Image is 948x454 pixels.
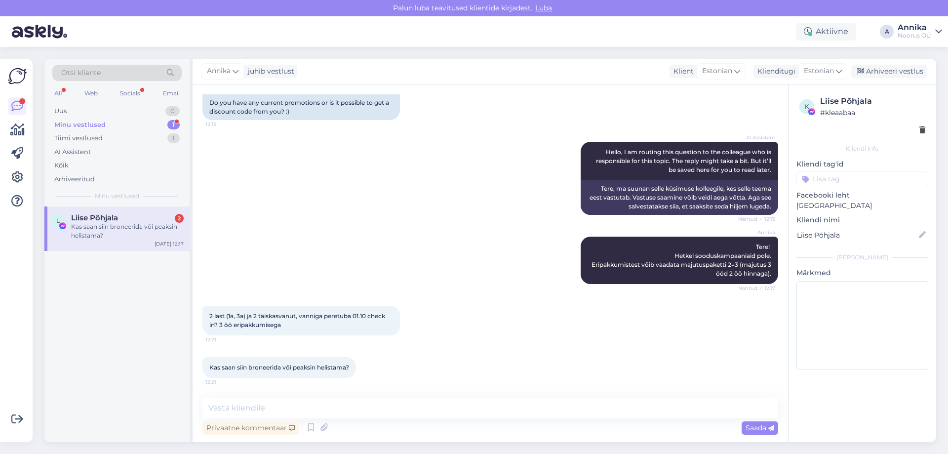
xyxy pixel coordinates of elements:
div: 1 [167,120,180,130]
p: [GEOGRAPHIC_DATA] [796,201,928,211]
div: Tiimi vestlused [54,133,103,143]
div: [PERSON_NAME] [796,253,928,262]
span: 12:21 [205,378,242,386]
span: Annika [207,66,231,77]
div: Annika [898,24,931,32]
div: 0 [165,106,180,116]
div: A [880,25,894,39]
span: Nähtud ✓ 12:17 [738,285,775,292]
div: Aktiivne [796,23,856,41]
div: 2 [175,214,184,223]
div: Klienditugi [753,66,795,77]
div: Liise Põhjala [820,95,925,107]
span: Otsi kliente [61,68,101,78]
span: Minu vestlused [95,192,139,201]
span: L [56,217,60,224]
span: k [805,103,809,110]
p: Facebooki leht [796,190,928,201]
div: Noorus OÜ [898,32,931,40]
div: Privaatne kommentaar [202,421,299,435]
span: 2 last (1a, 3a) ja 2 täiskasvanut, vanniga peretuba 01.10 check in? 3 öö eripakkumisega [209,312,387,329]
p: Kliendi nimi [796,215,928,225]
p: Märkmed [796,268,928,278]
span: Luba [532,3,555,12]
span: Nähtud ✓ 12:13 [738,215,775,223]
div: juhib vestlust [244,66,294,77]
div: Arhiveeritud [54,174,95,184]
span: Annika [738,229,775,236]
span: Hello, I am routing this question to the colleague who is responsible for this topic. The reply m... [596,148,773,173]
span: Liise Põhjala [71,213,118,222]
span: 12:21 [205,336,242,343]
div: Klient [670,66,694,77]
span: Saada [746,423,774,432]
p: Kliendi tag'id [796,159,928,169]
span: Estonian [804,66,834,77]
input: Lisa tag [796,171,928,186]
span: AI Assistent [738,134,775,141]
input: Lisa nimi [797,230,917,241]
div: Tere, ma suunan selle küsimuse kolleegile, kes selle teema eest vastutab. Vastuse saamine võib ve... [581,180,778,215]
div: Uus [54,106,67,116]
div: Email [161,87,182,100]
div: Kliendi info [796,144,928,153]
span: Estonian [702,66,732,77]
div: Kõik [54,161,69,170]
span: 12:13 [205,121,242,128]
div: Web [82,87,100,100]
div: 1 [167,133,180,143]
img: Askly Logo [8,67,27,85]
div: Kas saan siin broneerida või peaksin helistama? [71,222,184,240]
div: Arhiveeri vestlus [851,65,927,78]
span: Kas saan siin broneerida või peaksin helistama? [209,364,349,371]
div: Minu vestlused [54,120,106,130]
div: Socials [118,87,142,100]
div: # kleaabaa [820,107,925,118]
div: [DATE] 12:17 [155,240,184,248]
div: AI Assistent [54,147,91,157]
div: Hello! Do you have any current promotions or is it possible to get a discount code from you? :) [202,77,400,120]
a: AnnikaNoorus OÜ [898,24,942,40]
div: All [52,87,64,100]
